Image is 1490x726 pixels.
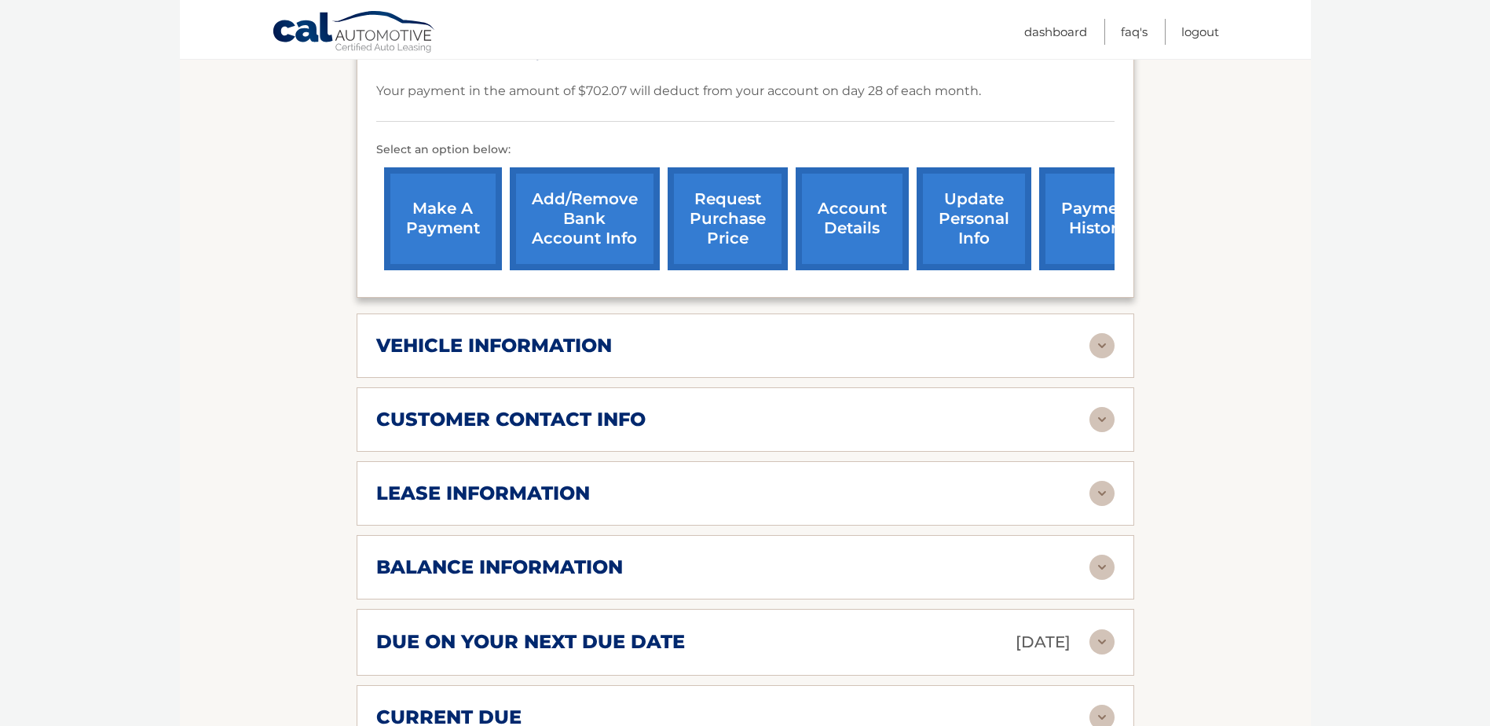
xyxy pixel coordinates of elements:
h2: customer contact info [376,408,646,431]
h2: balance information [376,555,623,579]
img: accordion-rest.svg [1089,407,1115,432]
a: make a payment [384,167,502,270]
p: Your payment in the amount of $702.07 will deduct from your account on day 28 of each month. [376,80,981,102]
img: accordion-rest.svg [1089,333,1115,358]
img: accordion-rest.svg [1089,555,1115,580]
a: Dashboard [1024,19,1087,45]
p: Select an option below: [376,141,1115,159]
a: payment history [1039,167,1157,270]
a: account details [796,167,909,270]
a: update personal info [917,167,1031,270]
img: accordion-rest.svg [1089,481,1115,506]
a: Logout [1181,19,1219,45]
p: [DATE] [1016,629,1071,656]
a: FAQ's [1121,19,1148,45]
span: Enrolled For Auto Pay [399,46,544,60]
img: accordion-rest.svg [1089,629,1115,654]
a: Cal Automotive [272,10,437,56]
h2: vehicle information [376,334,612,357]
a: request purchase price [668,167,788,270]
h2: due on your next due date [376,630,685,654]
a: Add/Remove bank account info [510,167,660,270]
h2: lease information [376,482,590,505]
